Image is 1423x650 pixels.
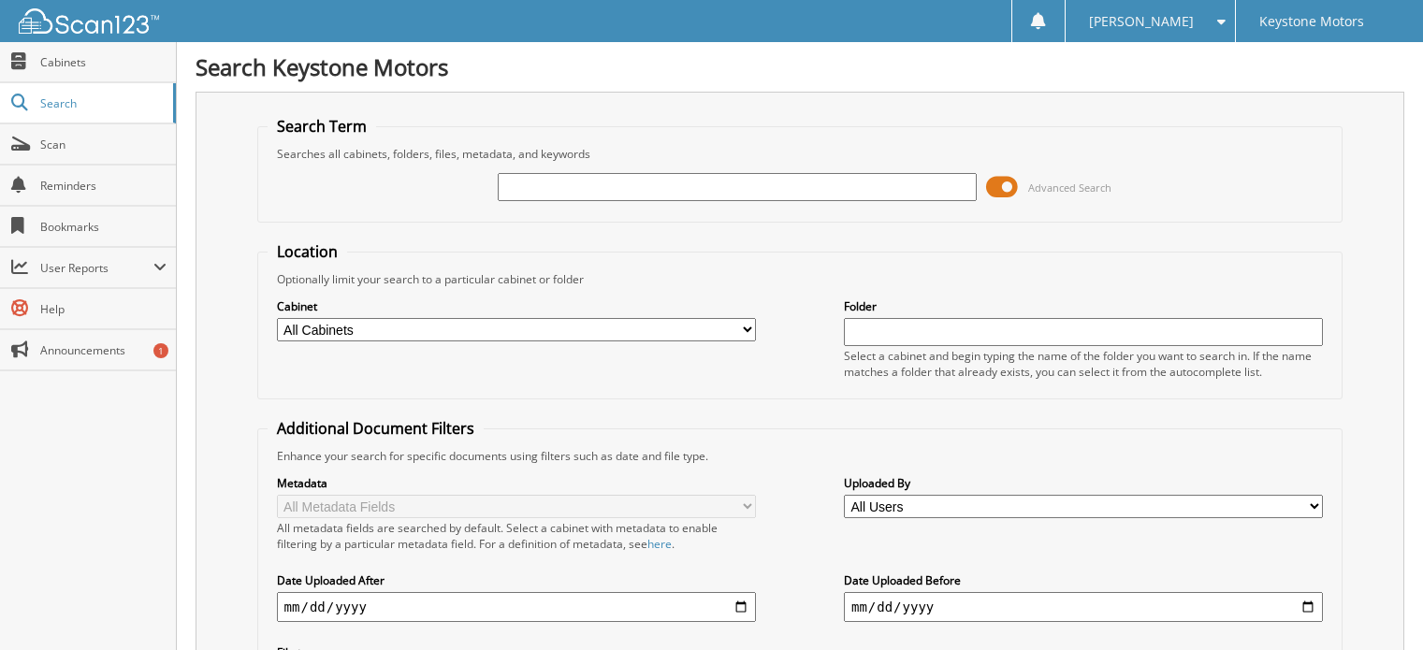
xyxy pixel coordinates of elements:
[268,241,347,262] legend: Location
[844,592,1323,622] input: end
[277,520,756,552] div: All metadata fields are searched by default. Select a cabinet with metadata to enable filtering b...
[268,271,1333,287] div: Optionally limit your search to a particular cabinet or folder
[40,342,167,358] span: Announcements
[40,137,167,152] span: Scan
[277,592,756,622] input: start
[268,116,376,137] legend: Search Term
[268,448,1333,464] div: Enhance your search for specific documents using filters such as date and file type.
[19,8,159,34] img: scan123-logo-white.svg
[40,178,167,194] span: Reminders
[153,343,168,358] div: 1
[40,301,167,317] span: Help
[647,536,672,552] a: here
[268,418,484,439] legend: Additional Document Filters
[844,572,1323,588] label: Date Uploaded Before
[1089,16,1194,27] span: [PERSON_NAME]
[40,260,153,276] span: User Reports
[40,219,167,235] span: Bookmarks
[277,475,756,491] label: Metadata
[196,51,1404,82] h1: Search Keystone Motors
[844,475,1323,491] label: Uploaded By
[277,572,756,588] label: Date Uploaded After
[40,95,164,111] span: Search
[1259,16,1364,27] span: Keystone Motors
[1028,181,1111,195] span: Advanced Search
[40,54,167,70] span: Cabinets
[277,298,756,314] label: Cabinet
[844,348,1323,380] div: Select a cabinet and begin typing the name of the folder you want to search in. If the name match...
[844,298,1323,314] label: Folder
[268,146,1333,162] div: Searches all cabinets, folders, files, metadata, and keywords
